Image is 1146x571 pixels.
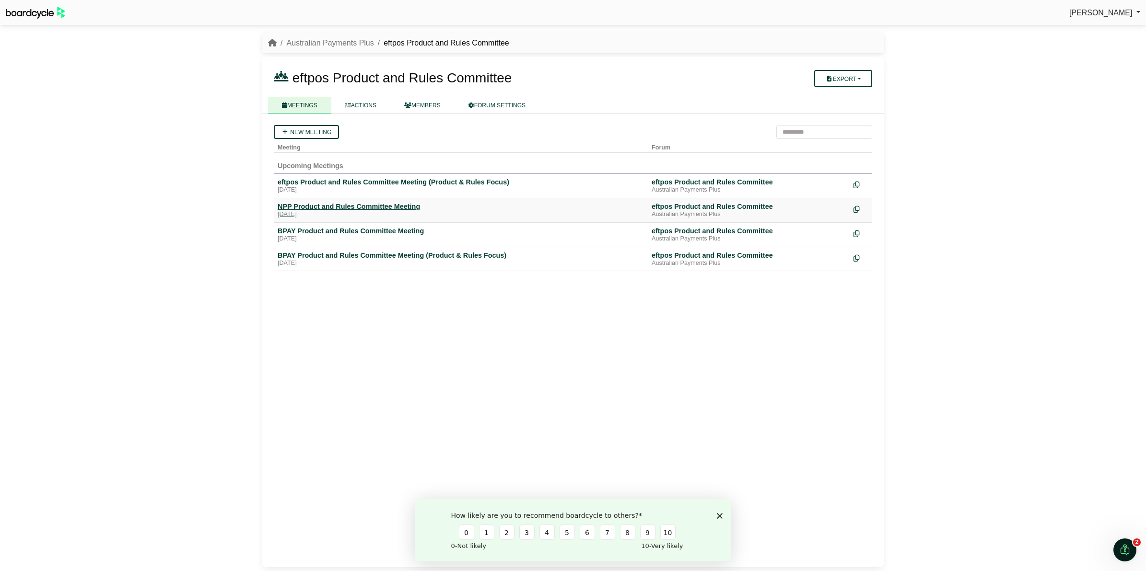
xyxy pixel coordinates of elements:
div: Make a copy [854,227,868,240]
span: eftpos Product and Rules Committee [292,70,512,85]
a: FORUM SETTINGS [455,97,539,114]
a: eftpos Product and Rules Committee Australian Payments Plus [652,227,846,243]
div: Australian Payments Plus [652,260,846,267]
div: [DATE] [278,235,644,243]
div: eftpos Product and Rules Committee [652,178,846,186]
th: Meeting [274,139,648,153]
div: BPAY Product and Rules Committee Meeting [278,227,644,235]
div: eftpos Product and Rules Committee [652,227,846,235]
iframe: Intercom live chat [1113,538,1136,561]
div: eftpos Product and Rules Committee [652,202,846,211]
div: Australian Payments Plus [652,235,846,243]
a: MEETINGS [268,97,331,114]
div: eftpos Product and Rules Committee Meeting (Product & Rules Focus) [278,178,644,186]
li: eftpos Product and Rules Committee [374,37,509,49]
div: [DATE] [278,211,644,218]
button: Export [814,70,872,87]
div: [DATE] [278,186,644,194]
span: Upcoming Meetings [278,162,343,170]
a: Australian Payments Plus [286,39,374,47]
a: eftpos Product and Rules Committee Australian Payments Plus [652,251,846,267]
a: eftpos Product and Rules Committee Australian Payments Plus [652,178,846,194]
div: Australian Payments Plus [652,186,846,194]
div: Make a copy [854,178,868,191]
a: BPAY Product and Rules Committee Meeting [DATE] [278,227,644,243]
span: [PERSON_NAME] [1069,9,1133,17]
a: NPP Product and Rules Committee Meeting [DATE] [278,202,644,218]
a: eftpos Product and Rules Committee Australian Payments Plus [652,202,846,218]
div: Australian Payments Plus [652,211,846,218]
a: New meeting [274,125,339,139]
nav: breadcrumb [268,37,509,49]
a: eftpos Product and Rules Committee Meeting (Product & Rules Focus) [DATE] [278,178,644,194]
a: BPAY Product and Rules Committee Meeting (Product & Rules Focus) [DATE] [278,251,644,267]
iframe: Survey from Boardcycle [415,499,731,561]
th: Forum [648,139,850,153]
a: [PERSON_NAME] [1069,7,1140,19]
div: Make a copy [854,202,868,215]
div: BPAY Product and Rules Committee Meeting (Product & Rules Focus) [278,251,644,260]
div: Make a copy [854,251,868,264]
div: NPP Product and Rules Committee Meeting [278,202,644,211]
div: [DATE] [278,260,644,267]
img: BoardcycleBlackGreen-aaafeed430059cb809a45853b8cf6d952af9d84e6e89e1f1685b34bfd5cb7d64.svg [6,7,65,19]
a: MEMBERS [390,97,455,114]
a: ACTIONS [331,97,390,114]
span: 2 [1133,538,1141,546]
div: eftpos Product and Rules Committee [652,251,846,260]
